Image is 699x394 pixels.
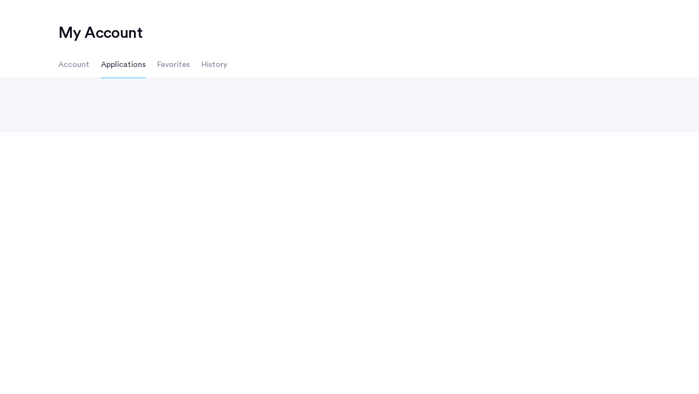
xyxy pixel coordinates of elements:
li: History [201,51,227,78]
li: Applications [101,51,146,78]
li: Account [58,51,89,78]
li: Favorites [157,51,190,78]
iframe: chat widget [658,355,689,384]
h2: My Account [58,23,641,43]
